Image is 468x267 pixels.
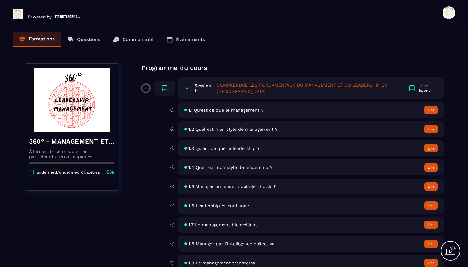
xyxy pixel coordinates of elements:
[424,125,438,133] button: Lire
[188,222,257,227] span: 1.7 Le management bienveillant
[106,169,114,176] p: 0%
[188,165,273,170] span: 1.4 Quel est mon style de leadership ?
[424,259,438,267] button: Lire
[188,203,249,208] span: 1.6 Leadership et confiance
[188,127,278,132] span: 1.2 Quel est mon style de management ?
[195,83,213,93] h6: Session 1:
[188,108,264,113] span: 1.1 Qu'est ce que le management ?
[29,137,114,146] h4: 360° - MANAGEMENT ET LEADERSHIP
[13,9,23,19] img: logo-branding
[36,170,100,175] p: undefined/undefined Chapitres
[188,241,274,246] span: 1.8 Manager par l'intelligence collective
[217,82,408,95] h5: COMPRENDRE LES FONDAMENTAUX DU MANAGEMENT ET DU LEADERSHIP EN [DEMOGRAPHIC_DATA]
[29,149,114,159] p: À l’issue de ce module, les participants seront capables d’affirmer pleinement leur posture de ca...
[419,83,438,93] div: 13 les leçons
[188,260,257,265] span: 1.9 Le management transversal
[188,184,276,189] span: 1.5 Manager ou leader : dois-je choisir ?
[188,146,260,151] span: 1.3 Qu'est ce que le leadership ?
[424,144,438,152] button: Lire
[28,14,52,19] p: Powered by
[424,201,438,210] button: Lire
[424,163,438,172] button: Lire
[424,182,438,191] button: Lire
[29,68,114,132] img: banner
[144,87,148,90] p: 0%
[142,63,444,72] p: Programme du cours
[424,221,438,229] button: Lire
[424,106,438,114] button: Lire
[424,240,438,248] button: Lire
[55,14,82,19] img: logo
